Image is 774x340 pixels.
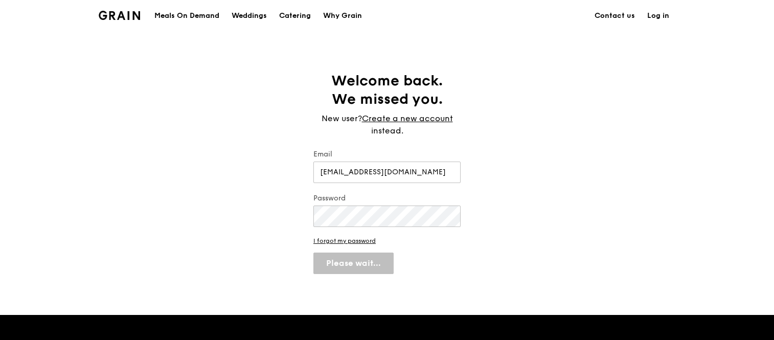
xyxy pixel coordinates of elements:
[313,72,461,108] h1: Welcome back. We missed you.
[313,149,461,160] label: Email
[273,1,317,31] a: Catering
[232,1,267,31] div: Weddings
[362,112,453,125] a: Create a new account
[323,1,362,31] div: Why Grain
[225,1,273,31] a: Weddings
[313,193,461,203] label: Password
[641,1,675,31] a: Log in
[371,126,403,135] span: instead.
[279,1,311,31] div: Catering
[317,1,368,31] a: Why Grain
[313,237,461,244] a: I forgot my password
[154,1,219,31] div: Meals On Demand
[313,253,394,274] button: Please wait...
[99,11,140,20] img: Grain
[588,1,641,31] a: Contact us
[322,114,362,123] span: New user?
